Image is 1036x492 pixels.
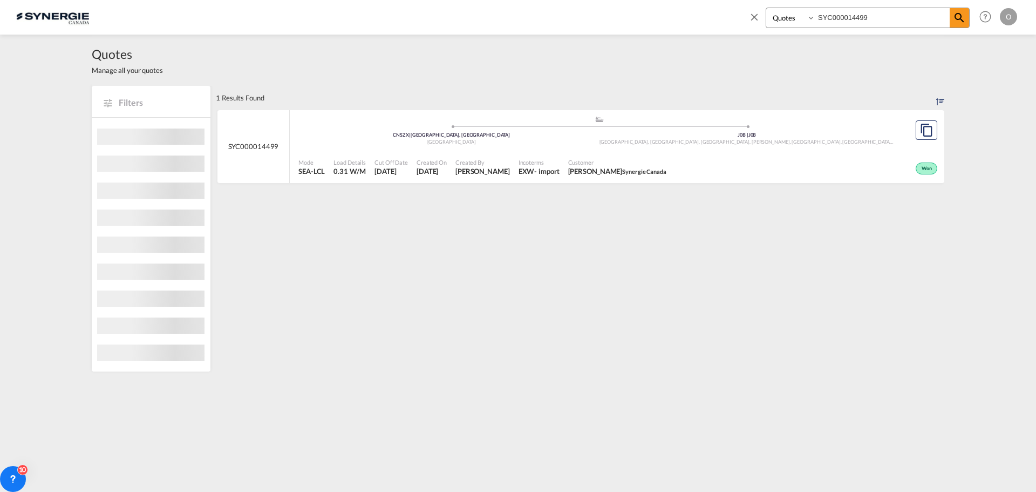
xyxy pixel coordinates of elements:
[216,86,264,110] div: 1 Results Found
[622,168,666,175] span: Synergie Canada
[333,158,366,166] span: Load Details
[519,166,535,176] div: EXW
[976,8,994,26] span: Help
[228,141,279,151] span: SYC000014499
[916,163,937,174] div: Won
[16,5,89,29] img: 1f56c880d42311ef80fc7dca854c8e59.png
[417,158,447,166] span: Created On
[1000,8,1017,25] div: O
[936,86,944,110] div: Sort by: Created On
[568,166,666,176] span: Marie Anick Fortin Synergie Canada
[427,139,476,145] span: [GEOGRAPHIC_DATA]
[593,117,606,122] md-icon: assets/icons/custom/ship-fill.svg
[920,124,933,137] md-icon: assets/icons/custom/copyQuote.svg
[298,166,325,176] span: SEA-LCL
[519,158,560,166] span: Incoterms
[747,132,748,138] span: |
[92,65,163,75] span: Manage all your quotes
[92,45,163,63] span: Quotes
[534,166,559,176] div: - import
[374,166,408,176] span: 3 Sep 2025
[748,8,766,33] span: icon-close
[455,166,510,176] span: Rosa Ho
[374,158,408,166] span: Cut Off Date
[916,120,937,140] button: Copy Quote
[953,11,966,24] md-icon: icon-magnify
[333,167,365,176] span: 0.31 W/M
[748,11,760,23] md-icon: icon-close
[748,132,756,138] span: J0B
[738,132,748,138] span: J0B
[393,132,510,138] span: CNSZX [GEOGRAPHIC_DATA], [GEOGRAPHIC_DATA]
[298,158,325,166] span: Mode
[950,8,969,28] span: icon-magnify
[217,110,944,184] div: SYC000014499 assets/icons/custom/ship-fill.svgassets/icons/custom/roll-o-plane.svgOriginShenzhen,...
[976,8,1000,27] div: Help
[568,158,666,166] span: Customer
[922,165,935,173] span: Won
[815,8,950,27] input: Enter Quotation Number
[119,97,200,109] span: Filters
[417,166,447,176] span: 3 Sep 2025
[409,132,411,138] span: |
[455,158,510,166] span: Created By
[519,166,560,176] div: EXW import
